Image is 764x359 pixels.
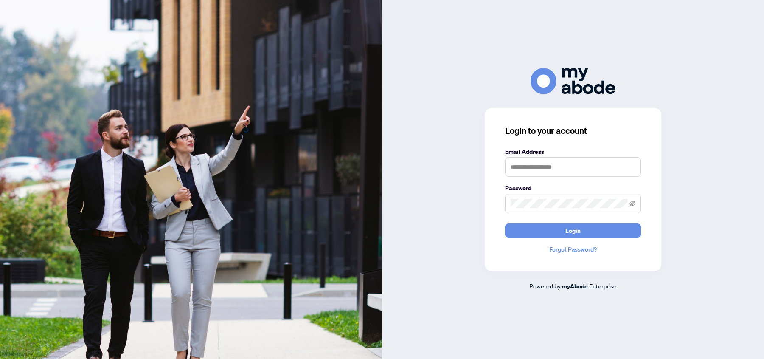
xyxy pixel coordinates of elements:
[505,184,641,193] label: Password
[529,282,561,290] span: Powered by
[505,223,641,238] button: Login
[505,125,641,137] h3: Login to your account
[589,282,617,290] span: Enterprise
[505,147,641,156] label: Email Address
[629,201,635,206] span: eye-invisible
[562,282,588,291] a: myAbode
[565,224,581,237] span: Login
[531,68,615,94] img: ma-logo
[505,245,641,254] a: Forgot Password?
